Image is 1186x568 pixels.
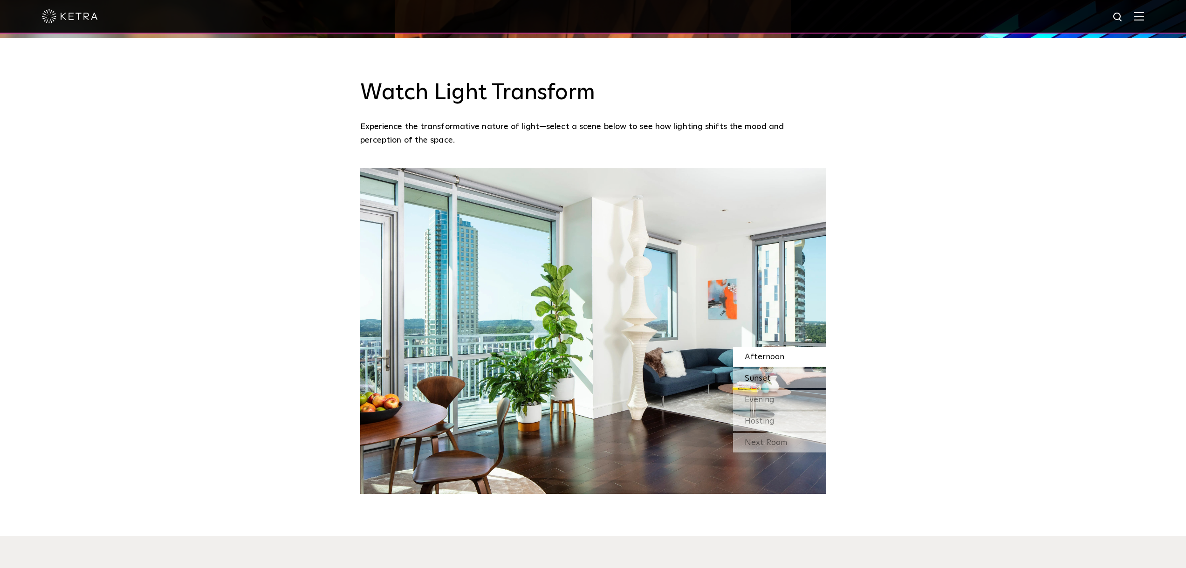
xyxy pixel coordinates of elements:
img: search icon [1112,12,1124,23]
h3: Watch Light Transform [360,80,826,107]
span: Sunset [745,374,771,383]
img: Hamburger%20Nav.svg [1134,12,1144,21]
img: SS_HBD_LivingRoom_Desktop_01 [360,168,826,494]
span: Evening [745,396,775,404]
span: Afternoon [745,353,784,361]
span: Hosting [745,417,775,425]
img: ketra-logo-2019-white [42,9,98,23]
div: Next Room [733,433,826,452]
p: Experience the transformative nature of light—select a scene below to see how lighting shifts the... [360,120,822,147]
